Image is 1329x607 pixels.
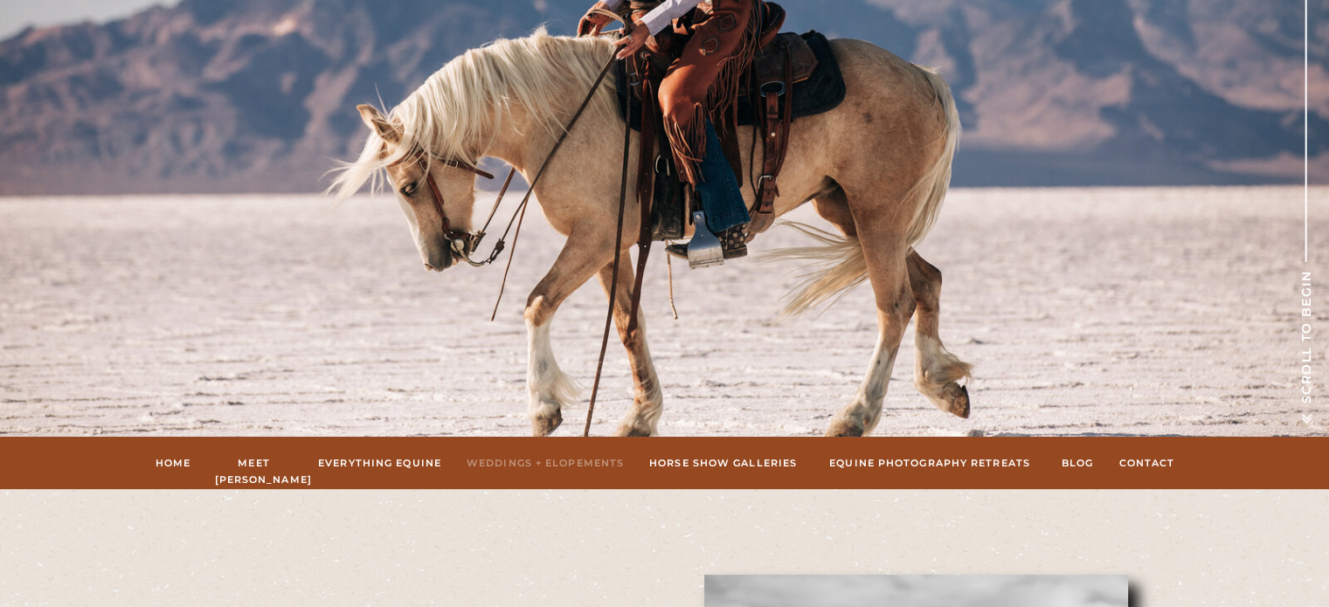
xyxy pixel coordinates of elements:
[823,455,1037,471] a: Equine Photography Retreats
[467,455,625,471] a: Weddings + Elopements
[155,455,192,471] a: Home
[316,455,444,471] a: Everything Equine
[1118,455,1176,471] a: Contact
[1060,455,1096,471] a: Blog
[647,455,800,471] a: hORSE sHOW gALLERIES
[215,455,294,471] a: Meet [PERSON_NAME]
[1296,251,1316,404] div: Scroll To Begin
